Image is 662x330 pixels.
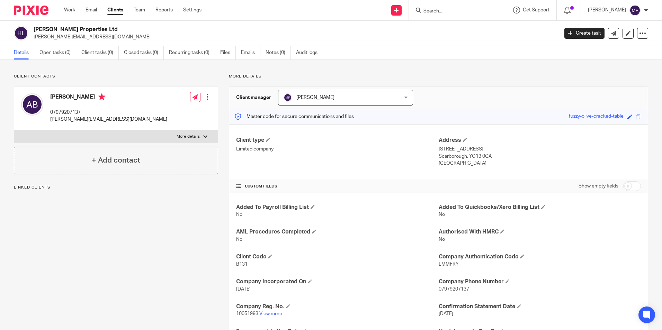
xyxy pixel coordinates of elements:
[21,93,43,116] img: svg%3E
[439,212,445,217] span: No
[81,46,119,59] a: Client tasks (0)
[259,311,282,316] a: View more
[439,262,459,267] span: LMMFRY
[14,26,28,40] img: svg%3E
[241,46,260,59] a: Emails
[177,134,200,139] p: More details
[236,94,271,101] h3: Client manager
[439,137,641,144] h4: Address
[34,34,554,40] p: [PERSON_NAME][EMAIL_ADDRESS][DOMAIN_NAME]
[236,303,438,310] h4: Company Reg. No.
[236,204,438,211] h4: Added To Payroll Billing List
[439,287,469,292] span: 07979207137
[234,113,354,120] p: Master code for secure communications and files
[439,204,641,211] h4: Added To Quickbooks/Xero Billing List
[439,311,453,316] span: [DATE]
[134,7,145,13] a: Team
[236,212,242,217] span: No
[107,7,123,13] a: Clients
[124,46,164,59] a: Closed tasks (0)
[439,303,641,310] h4: Confirmation Statement Date
[155,7,173,13] a: Reports
[86,7,97,13] a: Email
[236,137,438,144] h4: Client type
[92,155,140,166] h4: + Add contact
[236,146,438,153] p: Limited company
[229,74,648,79] p: More details
[183,7,202,13] a: Settings
[439,228,641,236] h4: Authorised With HMRC
[64,7,75,13] a: Work
[236,311,258,316] span: 10051993
[569,113,624,121] div: fuzzy-olive-cracked-table
[236,237,242,242] span: No
[34,26,450,33] h2: [PERSON_NAME] Properties Ltd
[236,287,251,292] span: [DATE]
[296,95,334,100] span: [PERSON_NAME]
[14,185,218,190] p: Linked clients
[439,253,641,260] h4: Company Authentication Code
[439,146,641,153] p: [STREET_ADDRESS]
[236,253,438,260] h4: Client Code
[50,109,167,116] p: 07979207137
[169,46,215,59] a: Recurring tasks (0)
[14,6,48,15] img: Pixie
[564,28,605,39] a: Create task
[50,116,167,123] p: [PERSON_NAME][EMAIL_ADDRESS][DOMAIN_NAME]
[236,228,438,236] h4: AML Procedures Completed
[439,278,641,285] h4: Company Phone Number
[523,8,549,12] span: Get Support
[236,184,438,189] h4: CUSTOM FIELDS
[14,74,218,79] p: Client contacts
[439,153,641,160] p: Scarborough, YO13 0GA
[439,237,445,242] span: No
[439,160,641,167] p: [GEOGRAPHIC_DATA]
[14,46,34,59] a: Details
[266,46,291,59] a: Notes (0)
[284,93,292,102] img: svg%3E
[50,93,167,102] h4: [PERSON_NAME]
[629,5,641,16] img: svg%3E
[236,262,248,267] span: B131
[39,46,76,59] a: Open tasks (0)
[236,278,438,285] h4: Company Incorporated On
[423,8,485,15] input: Search
[296,46,323,59] a: Audit logs
[98,93,105,100] i: Primary
[220,46,236,59] a: Files
[579,183,618,190] label: Show empty fields
[588,7,626,13] p: [PERSON_NAME]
